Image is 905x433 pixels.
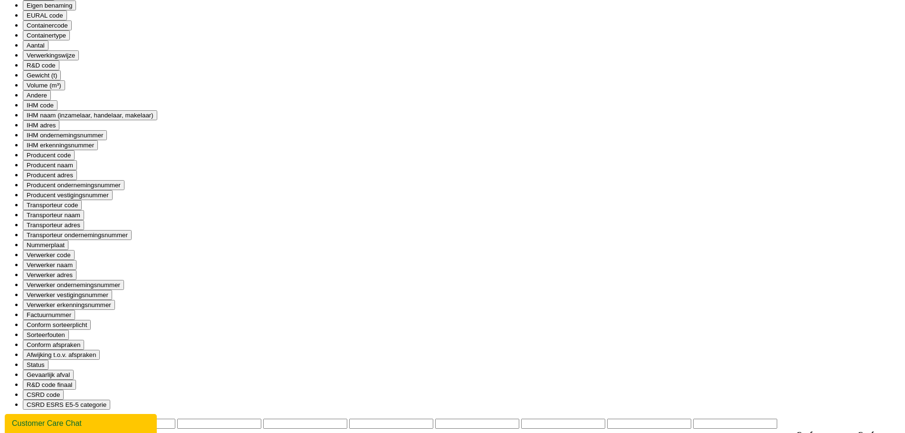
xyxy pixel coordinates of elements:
span: CSRD ESRS E5-5 categorie [27,401,106,408]
button: Gewicht (t)Gewicht (t): Activate to sort [23,70,61,80]
button: Gevaarlijk afval : Activate to sort [23,370,74,380]
button: Afwijking t.o.v. afsprakenAfwijking t.o.v. afspraken: Activate to sort [23,350,100,360]
button: IHM erkenningsnummerIHM erkenningsnummer: Activate to sort [23,140,98,150]
button: FactuurnummerFactuurnummer: Activate to sort [23,310,75,320]
button: Volume (m³)Volume (m³): Activate to sort [23,80,65,90]
button: ContainercodeContainercode: Activate to sort [23,20,72,30]
span: Factuurnummer [27,311,71,318]
span: IHM adres [27,122,56,129]
span: R&D code [27,62,56,69]
button: Producent naamProducent naam: Activate to sort [23,160,77,170]
span: CSRD code [27,391,60,398]
button: Verwerker erkenningsnummerVerwerker erkenningsnummer: Activate to sort [23,300,115,310]
span: Verwerker erkenningsnummer [27,301,111,308]
span: Transporteur ondernemingsnummer [27,231,128,239]
span: Verwerker adres [27,271,73,279]
span: Status [27,361,45,368]
span: R&D code finaal [27,381,72,388]
button: R&D code finaalR&amp;D code finaal: Activate to sort [23,380,76,390]
button: StatusStatus: Activate to sort [23,360,48,370]
span: Producent code [27,152,71,159]
span: Afwijking t.o.v. afspraken [27,351,96,358]
button: Verwerker vestigingsnummerVerwerker vestigingsnummer: Activate to sort [23,290,112,300]
span: IHM ondernemingsnummer [27,132,103,139]
button: VerwerkingswijzeVerwerkingswijze: Activate to sort [23,50,79,60]
button: Verwerker adresVerwerker adres: Activate to sort [23,270,76,280]
button: Conform sorteerplicht : Activate to sort [23,320,91,330]
button: Transporteur naamTransporteur naam: Activate to sort [23,210,84,220]
span: IHM erkenningsnummer [27,142,94,149]
button: Producent vestigingsnummerProducent vestigingsnummer: Activate to sort [23,190,113,200]
span: Containertype [27,32,66,39]
span: Eigen benaming [27,2,72,9]
button: AndereAndere: Activate to sort [23,90,51,100]
span: EURAL code [27,12,63,19]
button: SorteerfoutenSorteerfouten: Activate to sort [23,330,69,340]
button: NummerplaatNummerplaat: Activate to sort [23,240,68,250]
span: Verwerker ondernemingsnummer [27,281,120,289]
span: Containercode [27,22,68,29]
span: Transporteur adres [27,221,80,229]
button: Transporteur ondernemingsnummerTransporteur ondernemingsnummer : Activate to sort [23,230,132,240]
span: Conform sorteerplicht [27,321,87,328]
span: Verwerker naam [27,261,73,269]
span: Nummerplaat [27,241,65,249]
button: AantalAantal: Activate to sort [23,40,48,50]
span: Gewicht (t) [27,72,57,79]
button: Transporteur adresTransporteur adres: Activate to sort [23,220,84,230]
span: Transporteur code [27,202,78,209]
span: Aantal [27,42,45,49]
button: CSRD codeCSRD code: Activate to sort [23,390,64,400]
button: Verwerker ondernemingsnummerVerwerker ondernemingsnummer: Activate to sort [23,280,124,290]
span: Verwerker code [27,251,71,259]
span: Conform afspraken [27,341,80,348]
span: Producent naam [27,162,73,169]
button: IHM codeIHM code: Activate to sort [23,100,57,110]
span: Verwerkingswijze [27,52,75,59]
span: Producent vestigingsnummer [27,192,109,199]
button: Producent adresProducent adres: Activate to sort [23,170,77,180]
button: Producent ondernemingsnummerProducent ondernemingsnummer: Activate to sort [23,180,124,190]
button: CSRD ESRS E5-5 categorieCSRD ESRS E5-5 categorie: Activate to sort [23,400,110,410]
button: Verwerker codeVerwerker code: Activate to sort [23,250,75,260]
button: Eigen benamingEigen benaming: Activate to sort [23,0,76,10]
button: EURAL codeEURAL code: Activate to sort [23,10,67,20]
span: Transporteur naam [27,212,80,219]
button: IHM adresIHM adres: Activate to sort [23,120,59,130]
span: Sorteerfouten [27,331,65,338]
button: Verwerker naamVerwerker naam: Activate to sort [23,260,76,270]
span: IHM naam (inzamelaar, handelaar, makelaar) [27,112,153,119]
span: Verwerker vestigingsnummer [27,291,108,298]
button: IHM naam (inzamelaar, handelaar, makelaar)IHM naam (inzamelaar, handelaar, makelaar): Activate to... [23,110,157,120]
button: R&D codeR&amp;D code: Activate to sort [23,60,59,70]
span: IHM code [27,102,54,109]
span: Andere [27,92,47,99]
button: Transporteur codeTransporteur code: Activate to sort [23,200,82,210]
span: Gevaarlijk afval [27,371,70,378]
span: Producent adres [27,172,73,179]
span: Producent ondernemingsnummer [27,182,121,189]
button: Conform afspraken : Activate to sort [23,340,84,350]
button: Producent codeProducent code: Activate to sort [23,150,75,160]
iframe: chat widget [5,412,159,433]
button: IHM ondernemingsnummerIHM ondernemingsnummer: Activate to sort [23,130,107,140]
button: ContainertypeContainertype: Activate to sort [23,30,70,40]
span: Volume (m³) [27,82,61,89]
